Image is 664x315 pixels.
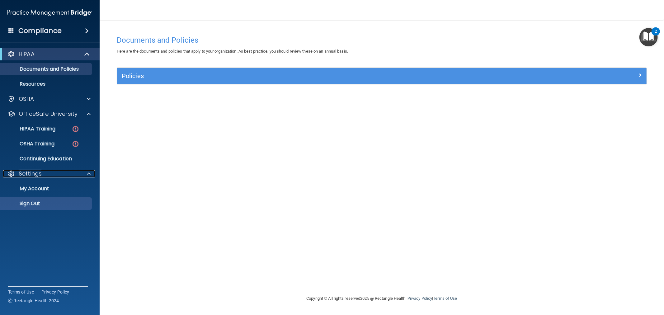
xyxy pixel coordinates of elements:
[41,289,69,295] a: Privacy Policy
[655,31,657,40] div: 2
[8,289,34,295] a: Terms of Use
[8,298,59,304] span: Ⓒ Rectangle Health 2024
[122,73,510,79] h5: Policies
[117,49,348,54] span: Here are the documents and policies that apply to your organization. As best practice, you should...
[268,289,496,308] div: Copyright © All rights reserved 2025 @ Rectangle Health | |
[117,36,647,44] h4: Documents and Policies
[4,66,89,72] p: Documents and Policies
[4,81,89,87] p: Resources
[4,186,89,192] p: My Account
[407,296,432,301] a: Privacy Policy
[72,125,79,133] img: danger-circle.6113f641.png
[639,28,658,46] button: Open Resource Center, 2 new notifications
[122,71,642,81] a: Policies
[7,170,91,177] a: Settings
[433,296,457,301] a: Terms of Use
[4,141,54,147] p: OSHA Training
[19,170,42,177] p: Settings
[19,110,78,118] p: OfficeSafe University
[7,95,91,103] a: OSHA
[7,7,92,19] img: PMB logo
[18,26,62,35] h4: Compliance
[19,95,34,103] p: OSHA
[19,50,35,58] p: HIPAA
[4,126,55,132] p: HIPAA Training
[4,156,89,162] p: Continuing Education
[557,271,657,296] iframe: Drift Widget Chat Controller
[7,110,91,118] a: OfficeSafe University
[4,200,89,207] p: Sign Out
[7,50,90,58] a: HIPAA
[72,140,79,148] img: danger-circle.6113f641.png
